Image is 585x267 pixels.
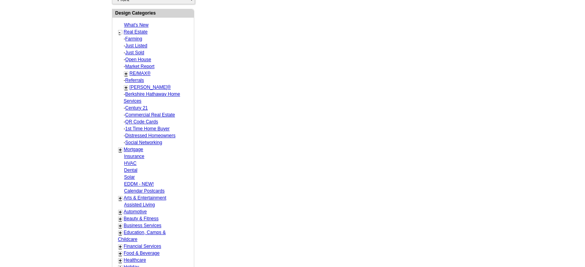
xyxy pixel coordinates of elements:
[118,111,193,118] div: -
[124,223,162,228] a: Business Services
[124,174,135,180] a: Solar
[431,88,585,267] iframe: LiveChat chat widget
[130,85,171,90] a: [PERSON_NAME]®
[124,202,155,207] a: Assisted Living
[125,112,175,118] a: Commercial Real Estate
[124,188,165,194] a: Calendar Postcards
[124,29,148,35] a: Real Estate
[119,147,122,153] a: +
[118,139,193,146] div: -
[125,126,170,131] a: 1st Time Home Buyer
[124,250,160,256] a: Food & Beverage
[124,209,147,214] a: Automotive
[118,118,193,125] div: -
[125,36,142,41] a: Farming
[125,71,128,77] a: +
[119,29,121,35] a: -
[125,85,128,91] a: +
[118,42,193,49] div: -
[124,161,137,166] a: HVAC
[124,167,138,173] a: Dental
[118,77,193,84] div: -
[125,78,144,83] a: Referrals
[118,104,193,111] div: -
[118,230,166,242] a: Education, Camps & Childcare
[118,35,193,42] div: -
[125,57,151,62] a: Open House
[124,91,180,104] a: Berkshire Hathaway Home Services
[125,105,148,111] a: Century 21
[124,147,143,152] a: Mortgage
[118,91,193,104] div: -
[119,223,122,229] a: +
[119,209,122,215] a: +
[124,181,154,187] a: EDDM - NEW!
[119,230,122,236] a: +
[118,125,193,132] div: -
[119,195,122,201] a: +
[125,43,147,48] a: Just Listed
[124,257,146,263] a: Healthcare
[124,244,161,249] a: Financial Services
[124,154,145,159] a: Insurance
[125,133,176,138] a: Distressed Homeowners
[119,257,122,264] a: +
[125,64,155,69] a: Market Report
[118,49,193,56] div: -
[119,250,122,257] a: +
[124,195,167,201] a: Arts & Entertainment
[125,119,158,124] a: QR Code Cards
[118,132,193,139] div: -
[118,56,193,63] div: -
[130,71,151,76] a: RE/MAX®
[119,216,122,222] a: +
[119,244,122,250] a: +
[124,22,149,28] a: What's New
[125,50,144,55] a: Just Sold
[124,216,159,221] a: Beauty & Fitness
[118,63,193,70] div: -
[125,140,162,145] a: Social Networking
[112,9,194,17] div: Design Categories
